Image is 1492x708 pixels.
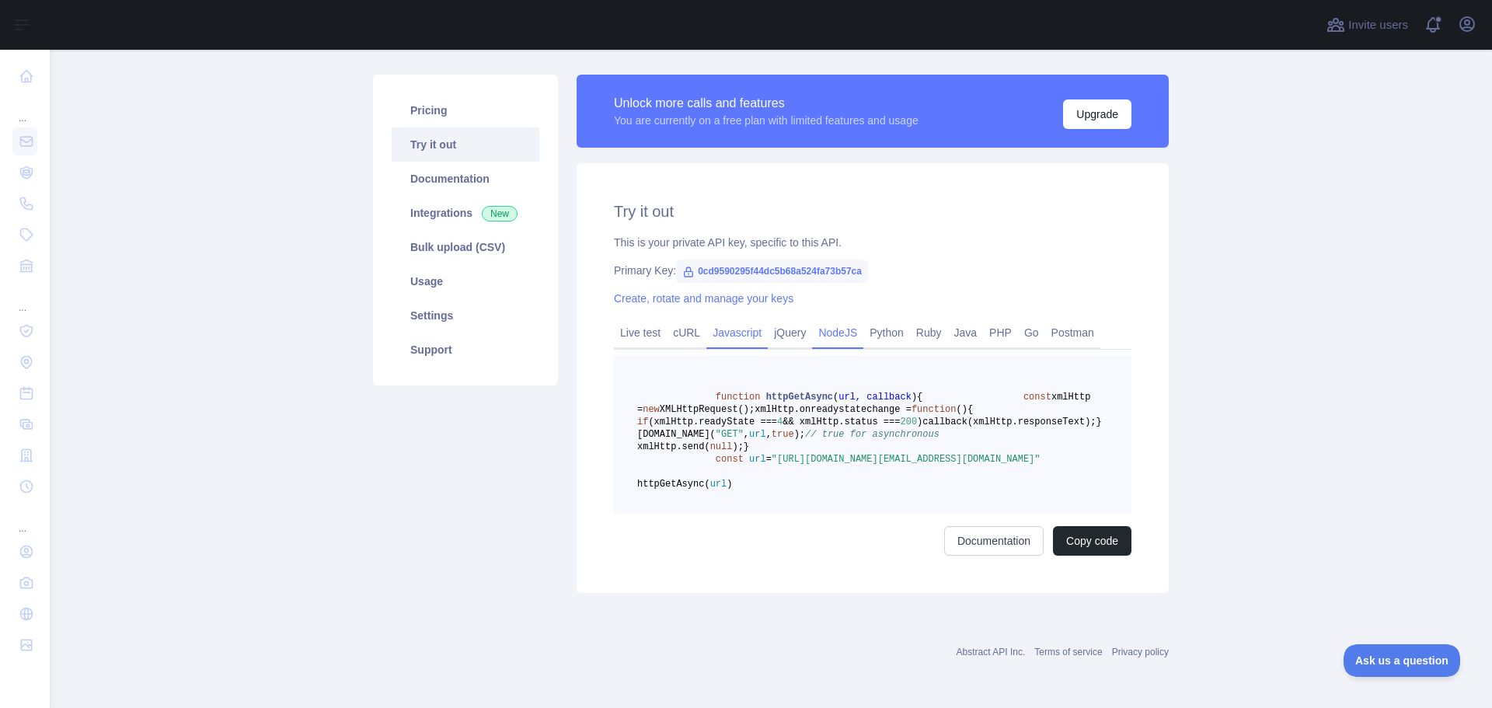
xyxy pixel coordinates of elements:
span: ) [912,392,917,403]
div: ... [12,504,37,535]
span: url [749,454,766,465]
span: (xmlHttp.readyState === [648,417,777,427]
button: Upgrade [1063,99,1131,129]
span: ( [956,404,961,415]
span: XMLHttpRequest(); [660,404,755,415]
span: ) [917,417,922,427]
a: Live test [614,320,667,345]
span: null [710,441,733,452]
a: Documentation [944,526,1044,556]
span: ) [962,404,967,415]
span: const [1023,392,1051,403]
a: Ruby [910,320,948,345]
a: Terms of service [1034,647,1102,657]
span: ); [732,441,743,452]
a: Settings [392,298,539,333]
span: url, callback [838,392,912,403]
a: Abstract API Inc. [957,647,1026,657]
span: httpGetAsync [766,392,833,403]
span: { [917,392,922,403]
span: 200 [900,417,917,427]
span: [DOMAIN_NAME]( [637,429,716,440]
a: jQuery [768,320,812,345]
a: Java [948,320,984,345]
span: if [637,417,648,427]
span: httpGetAsync( [637,479,710,490]
span: xmlHttp.send( [637,441,710,452]
a: Integrations New [392,196,539,230]
a: Postman [1045,320,1100,345]
span: = [766,454,772,465]
div: This is your private API key, specific to this API. [614,235,1131,250]
span: && xmlHttp.status === [783,417,900,427]
a: Pricing [392,93,539,127]
div: You are currently on a free plan with limited features and usage [614,113,919,128]
span: 4 [777,417,783,427]
span: Invite users [1348,16,1408,34]
span: New [482,206,518,221]
span: , [766,429,772,440]
span: function [716,392,761,403]
span: new [643,404,660,415]
span: ) [727,479,732,490]
a: Create, rotate and manage your keys [614,292,793,305]
div: ... [12,93,37,124]
button: Invite users [1323,12,1411,37]
a: PHP [983,320,1018,345]
a: Try it out [392,127,539,162]
a: Go [1018,320,1045,345]
span: ( [833,392,838,403]
a: Documentation [392,162,539,196]
div: ... [12,283,37,314]
span: { [967,404,973,415]
span: "[URL][DOMAIN_NAME][EMAIL_ADDRESS][DOMAIN_NAME]" [772,454,1041,465]
span: ); [794,429,805,440]
a: Javascript [706,320,768,345]
span: 0cd9590295f44dc5b68a524fa73b57ca [676,260,868,283]
a: Usage [392,264,539,298]
span: "GET" [716,429,744,440]
h2: Try it out [614,201,1131,222]
span: } [1096,417,1102,427]
a: Python [863,320,910,345]
a: Support [392,333,539,367]
span: const [716,454,744,465]
span: url [710,479,727,490]
a: NodeJS [812,320,863,345]
span: true [772,429,794,440]
iframe: Toggle Customer Support [1344,644,1461,677]
span: // true for asynchronous [805,429,939,440]
a: Privacy policy [1112,647,1169,657]
span: xmlHttp.onreadystatechange = [755,404,912,415]
span: callback(xmlHttp.responseText); [922,417,1096,427]
div: Primary Key: [614,263,1131,278]
span: url [749,429,766,440]
a: Bulk upload (CSV) [392,230,539,264]
span: function [912,404,957,415]
a: cURL [667,320,706,345]
div: Unlock more calls and features [614,94,919,113]
span: , [744,429,749,440]
button: Copy code [1053,526,1131,556]
span: } [744,441,749,452]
